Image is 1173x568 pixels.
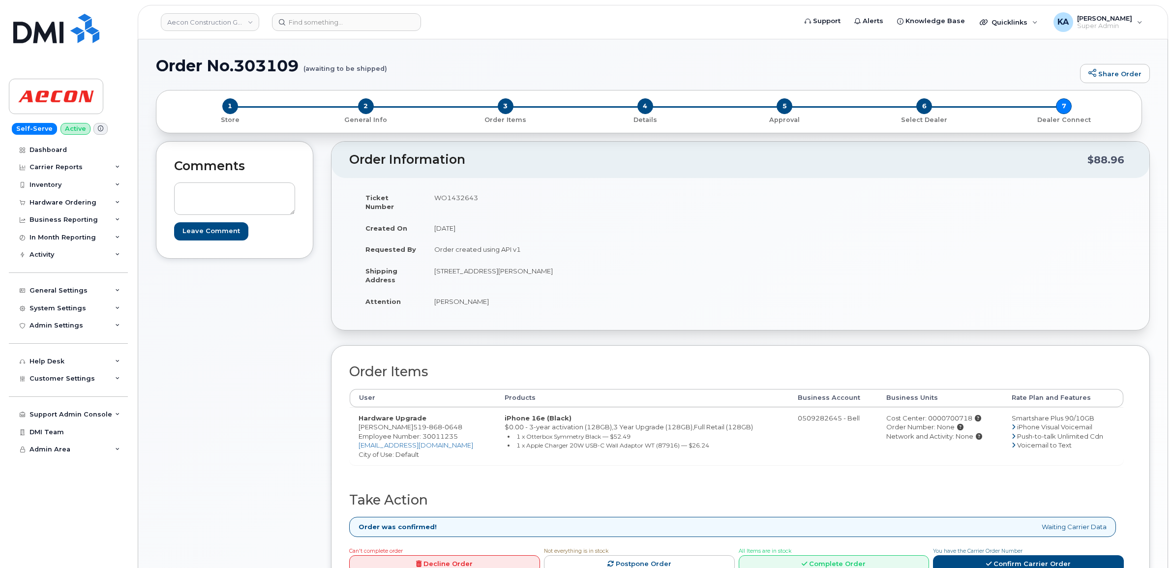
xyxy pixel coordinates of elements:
[498,98,513,114] span: 3
[886,422,994,432] div: Order Number: None
[516,433,631,440] small: 1 x Otterbox Symmetry Black — $52.49
[365,245,416,253] strong: Requested By
[1017,423,1092,431] span: iPhone Visual Voicemail
[164,114,296,124] a: 1 Store
[544,548,608,554] span: Not everything is in stock
[496,407,789,465] td: $0.00 - 3-year activation (128GB),3 Year Upgrade (128GB),Full Retail (128GB)
[579,116,711,124] p: Details
[156,57,1075,74] h1: Order No.303109
[359,522,437,532] strong: Order was confirmed!
[349,517,1116,537] div: Waiting Carrier Data
[858,116,990,124] p: Select Dealer
[854,114,994,124] a: 6 Select Dealer
[359,414,426,422] strong: Hardware Upgrade
[442,423,462,431] span: 0648
[789,407,877,465] td: 0509282645 - Bell
[425,291,733,312] td: [PERSON_NAME]
[365,194,394,211] strong: Ticket Number
[303,57,387,72] small: (awaiting to be shipped)
[496,389,789,407] th: Products
[425,260,733,291] td: [STREET_ADDRESS][PERSON_NAME]
[575,114,715,124] a: 4 Details
[516,442,709,449] small: 1 x Apple Charger 20W USB-C Wall Adaptor WT (87916) — $26.24
[1017,441,1072,449] span: Voicemail to Text
[296,114,436,124] a: 2 General Info
[886,414,994,423] div: Cost Center: 0000700718
[1017,432,1103,440] span: Push-to-talk Unlimited Cdn
[349,153,1087,167] h2: Order Information
[426,423,442,431] span: 868
[1087,150,1124,169] div: $88.96
[349,493,1124,508] h2: Take Action
[365,267,397,284] strong: Shipping Address
[440,116,571,124] p: Order Items
[916,98,932,114] span: 6
[719,116,850,124] p: Approval
[505,414,571,422] strong: iPhone 16e (Black)
[886,432,994,441] div: Network and Activity: None
[739,548,791,554] span: All Items are in stock
[365,298,401,305] strong: Attention
[1003,389,1123,407] th: Rate Plan and Features
[349,548,403,554] span: Can't complete order
[168,116,292,124] p: Store
[877,389,1003,407] th: Business Units
[350,389,496,407] th: User
[1080,64,1150,84] a: Share Order
[174,159,295,173] h2: Comments
[350,407,496,465] td: [PERSON_NAME] City of Use: Default
[359,432,458,440] span: Employee Number: 30011235
[789,389,877,407] th: Business Account
[777,98,792,114] span: 5
[349,364,1124,379] h2: Order Items
[222,98,238,114] span: 1
[436,114,575,124] a: 3 Order Items
[425,217,733,239] td: [DATE]
[359,441,473,449] a: [EMAIL_ADDRESS][DOMAIN_NAME]
[413,423,462,431] span: 519
[933,548,1023,554] span: You have the Carrier Order Number
[1003,407,1123,465] td: Smartshare Plus 90/10GB
[365,224,407,232] strong: Created On
[174,222,248,240] input: Leave Comment
[715,114,854,124] a: 5 Approval
[358,98,374,114] span: 2
[300,116,432,124] p: General Info
[637,98,653,114] span: 4
[425,187,733,217] td: WO1432643
[425,239,733,260] td: Order created using API v1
